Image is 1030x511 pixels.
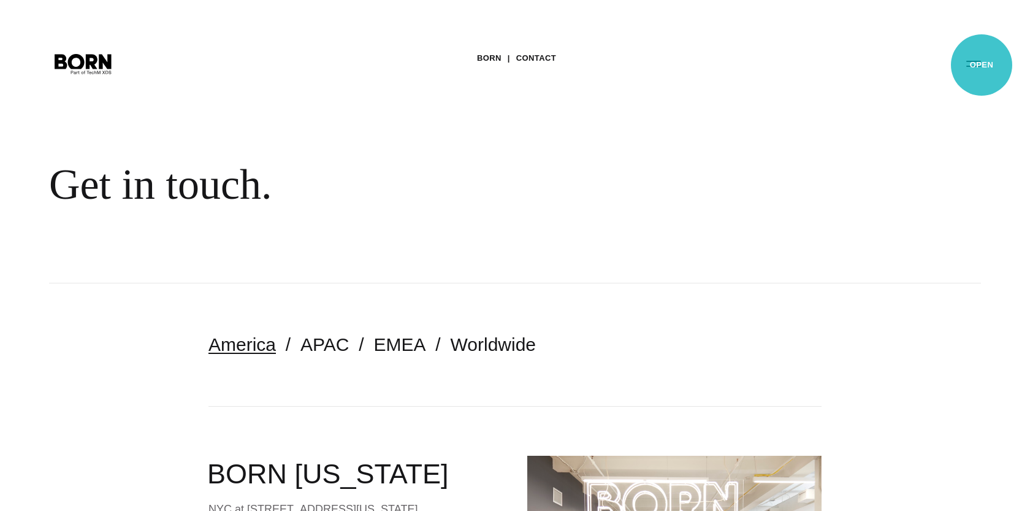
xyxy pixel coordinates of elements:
a: APAC [300,334,349,355]
a: EMEA [374,334,426,355]
a: America [208,334,276,355]
a: Contact [516,49,556,67]
a: BORN [477,49,502,67]
button: Open [959,50,988,76]
a: Worldwide [451,334,536,355]
div: Get in touch. [49,159,748,210]
h2: BORN [US_STATE] [207,456,503,493]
